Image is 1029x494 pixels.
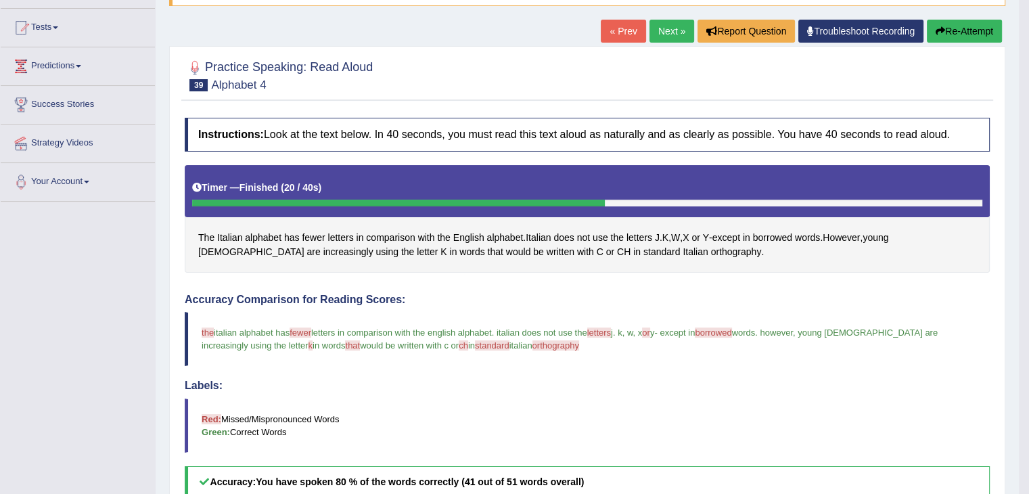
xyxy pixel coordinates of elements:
[1,9,155,43] a: Tests
[192,183,321,193] h5: Timer —
[459,340,468,351] span: ch
[593,231,608,245] span: Click to see word definition
[577,245,594,259] span: Click to see word definition
[627,328,633,338] span: w
[449,245,457,259] span: Click to see word definition
[492,328,495,338] span: .
[211,78,266,91] small: Alphabet 4
[532,340,579,351] span: orthography
[475,340,509,351] span: standard
[547,245,574,259] span: Click to see word definition
[366,231,415,245] span: Click to see word definition
[691,231,700,245] span: Click to see word definition
[487,231,524,245] span: Click to see word definition
[655,231,660,245] span: Click to see word definition
[711,245,762,259] span: Click to see word definition
[618,328,622,338] span: k
[497,328,587,338] span: italian does not use the
[553,231,574,245] span: Click to see word definition
[308,340,313,351] span: k
[375,245,398,259] span: Click to see word definition
[185,165,990,273] div: . . , , - . , .
[202,328,214,338] span: the
[671,231,680,245] span: Click to see word definition
[587,328,611,338] span: letters
[185,58,373,91] h2: Practice Speaking: Read Aloud
[732,328,756,338] span: words
[256,476,584,487] b: You have spoken 80 % of the words correctly (41 out of 51 words overall)
[345,340,360,351] span: that
[863,231,888,245] span: Click to see word definition
[642,328,650,338] span: or
[360,340,459,351] span: would be written with c or
[1,86,155,120] a: Success Stories
[798,20,923,43] a: Troubleshoot Recording
[611,328,613,338] span: j
[617,245,631,259] span: Click to see word definition
[323,245,373,259] span: Click to see word definition
[239,182,279,193] b: Finished
[418,231,435,245] span: Click to see word definition
[1,47,155,81] a: Predictions
[198,245,304,259] span: Click to see word definition
[202,414,221,424] b: Red:
[509,340,532,351] span: italian
[606,245,614,259] span: Click to see word definition
[440,245,447,259] span: Click to see word definition
[214,328,290,338] span: italian alphabet has
[649,20,694,43] a: Next »
[660,328,695,338] span: except in
[683,245,708,259] span: Click to see word definition
[1,163,155,197] a: Your Account
[650,328,655,338] span: y
[662,231,668,245] span: Click to see word definition
[217,231,242,245] span: Click to see word definition
[459,245,484,259] span: Click to see word definition
[613,328,616,338] span: .
[437,231,450,245] span: Click to see word definition
[185,118,990,152] h4: Look at the text below. In 40 seconds, you must read this text aloud as naturally and as clearly ...
[601,20,645,43] a: « Prev
[695,328,731,338] span: borrowed
[654,328,657,338] span: -
[185,380,990,392] h4: Labels:
[703,231,709,245] span: Click to see word definition
[327,231,353,245] span: Click to see word definition
[198,129,264,140] b: Instructions:
[281,182,284,193] b: (
[753,231,792,245] span: Click to see word definition
[633,245,641,259] span: Click to see word definition
[468,340,475,351] span: in
[533,245,544,259] span: Click to see word definition
[487,245,503,259] span: Click to see word definition
[417,245,438,259] span: Click to see word definition
[307,245,321,259] span: Click to see word definition
[755,328,758,338] span: .
[245,231,281,245] span: Click to see word definition
[401,245,414,259] span: Click to see word definition
[506,245,531,259] span: Click to see word definition
[760,328,792,338] span: however
[577,231,590,245] span: Click to see word definition
[202,427,230,437] b: Green:
[526,231,551,245] span: Click to see word definition
[683,231,689,245] span: Click to see word definition
[311,328,492,338] span: letters in comparison with the english alphabet
[302,231,325,245] span: Click to see word definition
[643,245,680,259] span: Click to see word definition
[622,328,625,338] span: ,
[743,231,750,245] span: Click to see word definition
[284,231,300,245] span: Click to see word definition
[927,20,1002,43] button: Re-Attempt
[356,231,363,245] span: Click to see word definition
[597,245,603,259] span: Click to see word definition
[610,231,623,245] span: Click to see word definition
[633,328,636,338] span: ,
[189,79,208,91] span: 39
[313,340,345,351] span: in words
[185,294,990,306] h4: Accuracy Comparison for Reading Scores:
[319,182,322,193] b: )
[698,20,795,43] button: Report Question
[284,182,319,193] b: 20 / 40s
[198,231,214,245] span: Click to see word definition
